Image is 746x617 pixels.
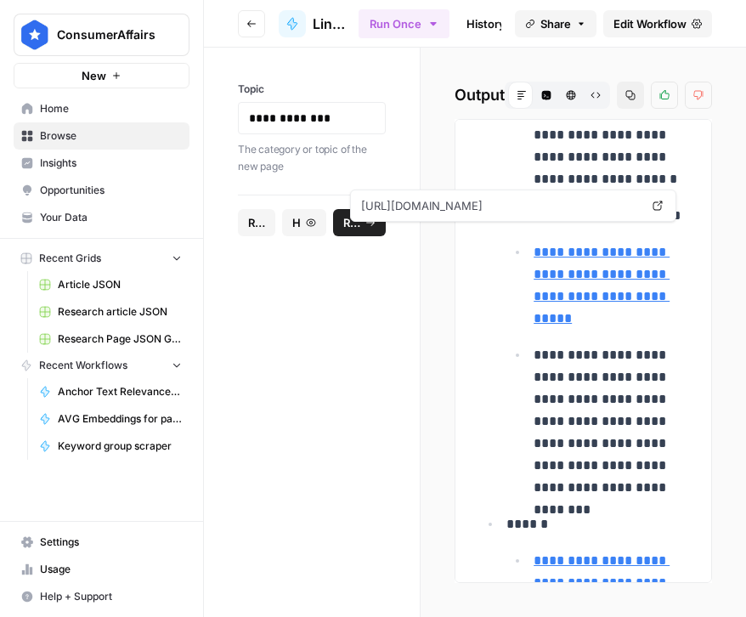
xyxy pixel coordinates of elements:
[31,298,189,325] a: Research article JSON
[540,15,571,32] span: Share
[515,10,596,37] button: Share
[14,150,189,177] a: Insights
[58,411,182,427] span: AVG Embeddings for page and Target Keyword
[31,325,189,353] a: Research Page JSON Generator ([PERSON_NAME])
[14,14,189,56] button: Workspace: ConsumerAffairs
[455,82,712,109] h2: Output
[282,209,326,236] button: History
[248,214,265,231] span: Reset
[279,10,345,37] a: Link Suggestion from Topic
[58,277,182,292] span: Article JSON
[14,122,189,150] a: Browse
[40,535,182,550] span: Settings
[31,378,189,405] a: Anchor Text Relevance Checker
[58,439,182,454] span: Keyword group scraper
[40,183,182,198] span: Opportunities
[14,177,189,204] a: Opportunities
[14,204,189,231] a: Your Data
[613,15,687,32] span: Edit Workflow
[82,67,106,84] span: New
[238,209,275,236] button: Reset
[31,271,189,298] a: Article JSON
[343,214,360,231] span: Run Workflow
[40,562,182,577] span: Usage
[359,9,449,38] button: Run Once
[14,556,189,583] a: Usage
[39,358,127,373] span: Recent Workflows
[333,209,386,236] button: Run Workflow
[14,583,189,610] button: Help + Support
[14,353,189,378] button: Recent Workflows
[14,246,189,271] button: Recent Grids
[238,141,386,174] p: The category or topic of the new page
[40,101,182,116] span: Home
[31,405,189,433] a: AVG Embeddings for page and Target Keyword
[20,20,50,50] img: ConsumerAffairs Logo
[40,210,182,225] span: Your Data
[603,10,712,37] a: Edit Workflow
[31,433,189,460] a: Keyword group scraper
[40,589,182,604] span: Help + Support
[238,82,386,97] label: Topic
[40,156,182,171] span: Insights
[14,63,189,88] button: New
[14,95,189,122] a: Home
[58,384,182,399] span: Anchor Text Relevance Checker
[14,529,189,556] a: Settings
[57,26,160,43] span: ConsumerAffairs
[292,214,301,231] span: History
[39,251,101,266] span: Recent Grids
[58,331,182,347] span: Research Page JSON Generator ([PERSON_NAME])
[313,14,345,34] span: Link Suggestion from Topic
[40,128,182,144] span: Browse
[58,304,182,320] span: Research article JSON
[456,10,516,37] a: History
